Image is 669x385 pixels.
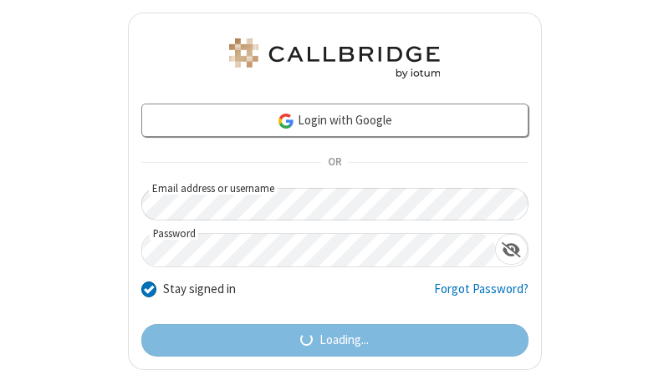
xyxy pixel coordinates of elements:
img: google-icon.png [277,112,295,130]
a: Login with Google [141,104,529,137]
img: Astra [226,38,443,79]
input: Password [142,234,495,266]
span: Loading... [319,331,369,350]
span: OR [321,151,348,175]
label: Stay signed in [163,280,236,299]
div: Show password [495,234,528,265]
iframe: Chat [627,342,656,373]
button: Loading... [141,324,529,357]
input: Email address or username [141,188,529,220]
a: Forgot Password? [434,280,529,312]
